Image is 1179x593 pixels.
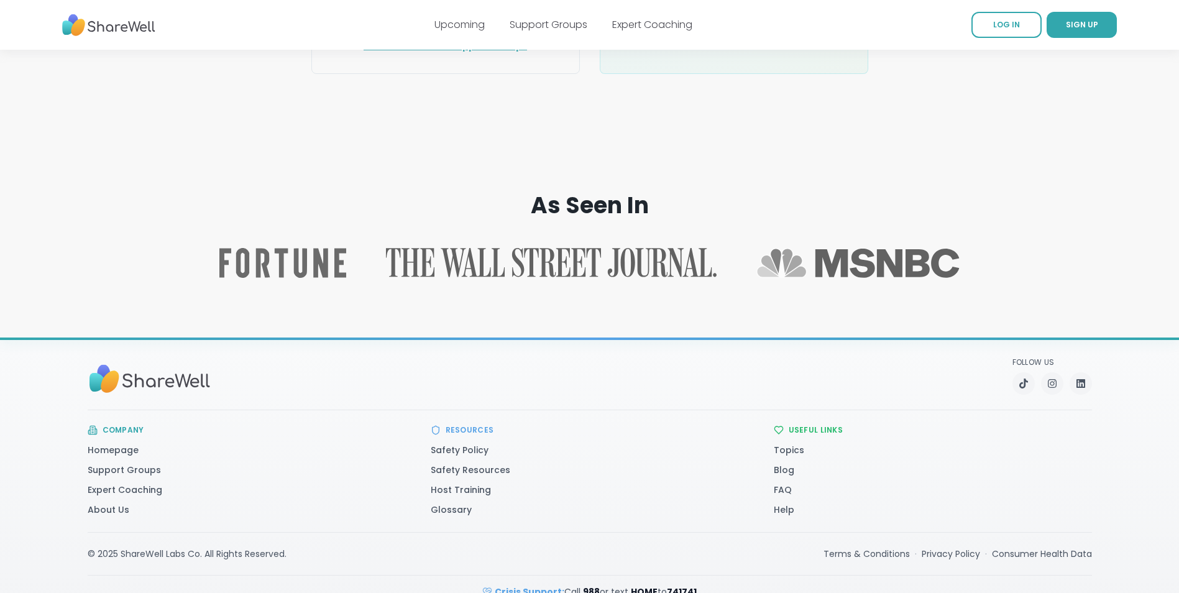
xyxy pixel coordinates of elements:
[88,548,287,560] div: © 2025 ShareWell Labs Co. All Rights Reserved.
[431,503,472,516] a: Glossary
[386,248,717,278] img: The Wall Street Journal logo
[88,359,212,399] img: Sharewell
[434,17,485,32] a: Upcoming
[88,464,161,476] a: Support Groups
[1066,19,1098,30] span: SIGN UP
[789,425,843,435] h3: Useful Links
[756,248,960,278] a: Read ShareWell coverage in MSNBC
[1041,372,1063,395] a: Instagram
[510,17,587,32] a: Support Groups
[612,17,692,32] a: Expert Coaching
[364,40,527,52] a: Learn More About Support Groups
[431,464,510,476] a: Safety Resources
[62,8,155,42] img: ShareWell Nav Logo
[88,484,162,496] a: Expert Coaching
[1047,12,1117,38] a: SIGN UP
[431,484,491,496] a: Host Training
[992,548,1092,560] a: Consumer Health Data
[756,248,960,278] img: MSNBC logo
[88,503,129,516] a: About Us
[971,12,1042,38] a: LOG IN
[88,444,139,456] a: Homepage
[823,548,910,560] a: Terms & Conditions
[774,503,794,516] a: Help
[1070,372,1092,395] a: LinkedIn
[103,425,144,435] h3: Company
[774,484,792,496] a: FAQ
[446,425,494,435] h3: Resources
[985,548,987,560] span: ·
[78,193,1102,218] h2: As Seen In
[774,444,804,456] a: Topics
[219,248,346,278] img: Fortune logo
[922,548,980,560] a: Privacy Policy
[219,248,346,278] a: Read ShareWell coverage in Fortune
[1012,372,1035,395] a: TikTok
[386,248,717,278] a: Read ShareWell coverage in The Wall Street Journal
[1012,357,1092,367] p: Follow Us
[993,19,1020,30] span: LOG IN
[774,464,794,476] a: Blog
[431,444,489,456] a: Safety Policy
[915,548,917,560] span: ·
